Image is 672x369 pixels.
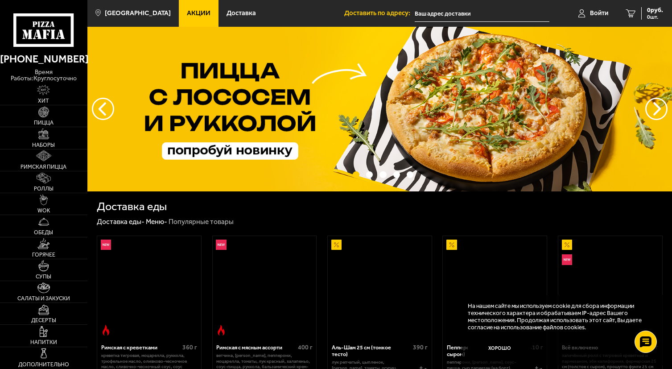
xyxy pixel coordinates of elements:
div: Римская с креветками [101,344,181,351]
button: точки переключения [393,171,400,178]
img: Новинка [101,240,111,250]
span: 0 шт. [647,14,663,20]
button: точки переключения [379,171,386,178]
button: точки переключения [353,171,359,178]
button: предыдущий [645,98,668,120]
span: Супы [36,274,51,279]
span: 390 г [413,344,428,351]
h1: Доставка еды [97,201,167,212]
img: Акционный [562,240,573,250]
span: Горячее [32,252,55,257]
img: Акционный [446,240,457,250]
span: 360 г [182,344,197,351]
span: Роллы [34,186,54,191]
img: Акционный [331,240,342,250]
img: Острое блюдо [216,325,227,336]
div: Аль-Шам 25 см (тонкое тесто) [332,344,411,357]
span: Доставить по адресу: [344,10,415,17]
span: Хит [38,98,49,104]
div: Популярные товары [169,217,234,226]
div: Римская с мясным ассорти [216,344,296,351]
span: Войти [590,10,608,17]
img: Новинка [216,240,227,250]
span: Напитки [30,340,57,345]
a: АкционныйПепперони 25 см (толстое с сыром) [443,236,547,339]
button: следующий [92,98,114,120]
span: Акции [187,10,210,17]
div: Пепперони 25 см (толстое с сыром) [447,344,526,357]
span: Доставка [227,10,256,17]
span: Пицца [34,120,54,125]
p: На нашем сайте мы используем cookie для сбора информации технического характера и обрабатываем IP... [468,302,650,331]
a: АкционныйНовинкаВсё включено [558,236,662,339]
span: Римская пицца [21,164,66,170]
span: 0 руб. [647,7,663,13]
span: Дополнительно [18,362,69,367]
a: Доставка еды- [97,217,144,226]
img: Новинка [562,254,573,265]
input: Ваш адрес доставки [415,5,549,22]
span: Десерты [31,318,56,323]
span: WOK [37,208,50,213]
span: [GEOGRAPHIC_DATA] [105,10,171,17]
a: НовинкаОстрое блюдоРимская с мясным ассорти [213,236,317,339]
button: точки переключения [366,171,373,178]
a: Меню- [146,217,167,226]
span: Наборы [32,142,55,148]
span: 400 г [298,344,313,351]
a: НовинкаОстрое блюдоРимская с креветками [97,236,201,339]
span: Обеды [34,230,53,235]
a: АкционныйАль-Шам 25 см (тонкое тесто) [328,236,432,339]
button: точки переключения [407,171,413,178]
button: Хорошо [468,338,531,359]
img: Острое блюдо [101,325,111,336]
span: Салаты и закуски [17,296,70,301]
